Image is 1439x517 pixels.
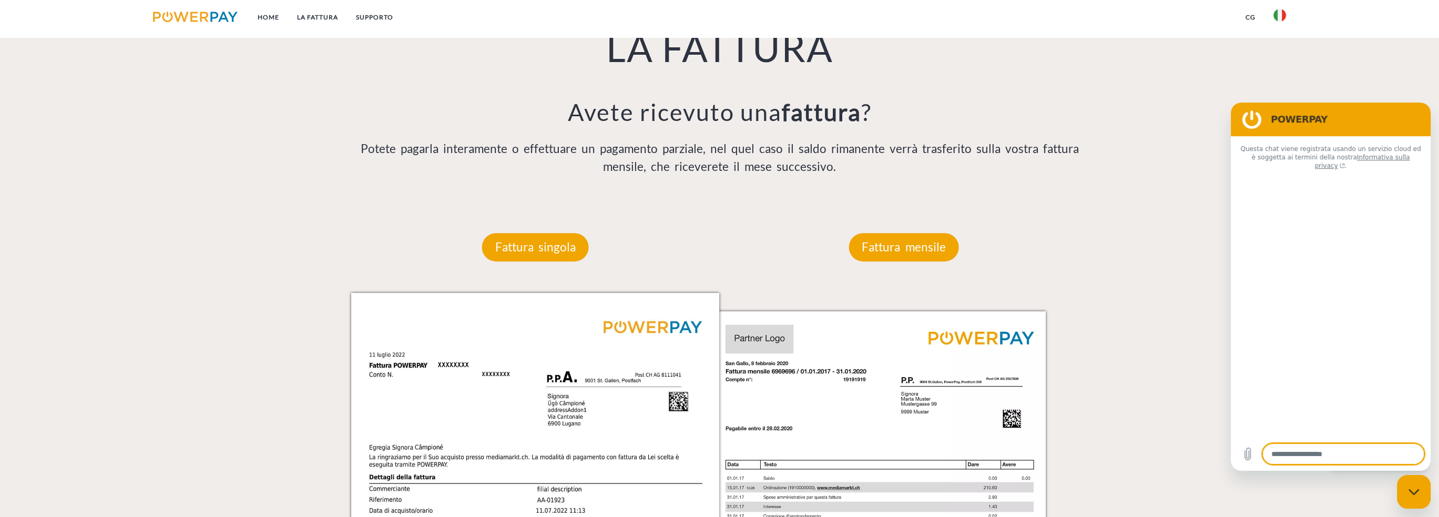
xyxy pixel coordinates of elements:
p: Fattura mensile [849,233,958,261]
a: Home [249,8,288,27]
a: CG [1237,8,1264,27]
h3: Avete ricevuto una ? [351,97,1088,127]
img: logo-powerpay.svg [153,12,238,22]
iframe: Pulsante per aprire la finestra di messaggistica, conversazione in corso [1397,475,1431,509]
a: Supporto [347,8,402,27]
img: it [1273,9,1286,22]
p: Fattura singola [482,233,589,261]
h1: LA FATTURA [351,24,1088,71]
iframe: Finestra di messaggistica [1231,103,1431,471]
b: fattura [781,98,861,126]
a: LA FATTURA [288,8,347,27]
p: Potete pagarla interamente o effettuare un pagamento parziale, nel quel caso il saldo rimanente v... [351,140,1088,176]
